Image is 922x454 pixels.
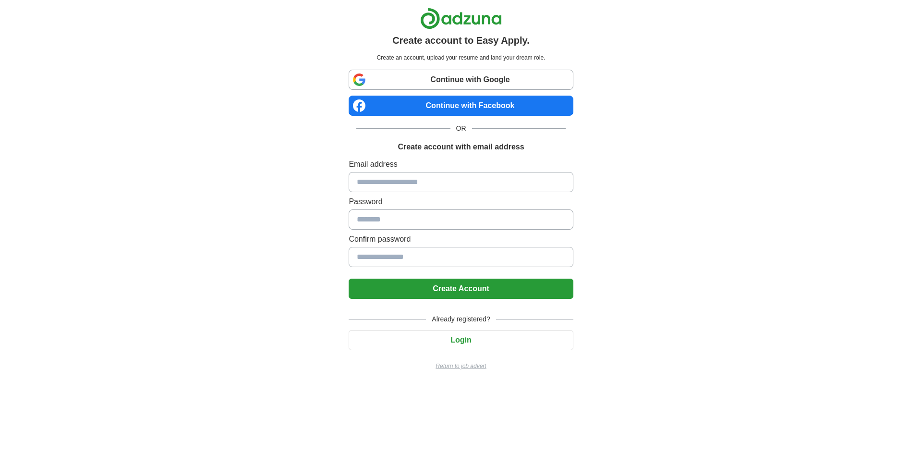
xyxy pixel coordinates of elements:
[392,33,530,48] h1: Create account to Easy Apply.
[349,336,573,344] a: Login
[349,279,573,299] button: Create Account
[398,141,524,153] h1: Create account with email address
[349,70,573,90] a: Continue with Google
[349,233,573,245] label: Confirm password
[351,53,571,62] p: Create an account, upload your resume and land your dream role.
[450,123,472,134] span: OR
[349,362,573,370] a: Return to job advert
[349,196,573,208] label: Password
[426,314,496,324] span: Already registered?
[420,8,502,29] img: Adzuna logo
[349,330,573,350] button: Login
[349,159,573,170] label: Email address
[349,96,573,116] a: Continue with Facebook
